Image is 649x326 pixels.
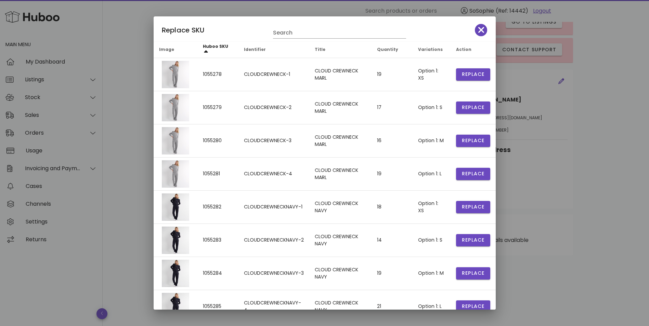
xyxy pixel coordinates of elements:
[315,46,325,52] span: Title
[456,135,490,147] button: Replace
[372,224,413,257] td: 14
[309,42,372,58] th: Title: Not sorted. Activate to sort ascending.
[309,124,372,158] td: CLOUD CREWNECK MARL
[462,236,485,244] span: Replace
[238,290,309,323] td: CLOUDCREWNECKNAVY-4
[197,91,238,124] td: 1055279
[244,46,266,52] span: Identifier
[418,46,443,52] span: Variations
[413,158,451,191] td: Option 1: L
[309,158,372,191] td: CLOUD CREWNECK MARL
[413,58,451,91] td: Option 1: XS
[154,16,496,42] div: Replace SKU
[309,91,372,124] td: CLOUD CREWNECK MARL
[413,42,451,58] th: Variations
[309,224,372,257] td: CLOUD CREWNECK NAVY
[462,170,485,177] span: Replace
[372,290,413,323] td: 21
[413,224,451,257] td: Option 1: S
[462,203,485,210] span: Replace
[372,42,413,58] th: Quantity
[456,234,490,246] button: Replace
[462,303,485,310] span: Replace
[197,224,238,257] td: 1055283
[197,290,238,323] td: 1055285
[372,124,413,158] td: 16
[377,46,398,52] span: Quantity
[456,46,471,52] span: Action
[309,58,372,91] td: CLOUD CREWNECK MARL
[413,191,451,224] td: Option 1: XS
[238,191,309,224] td: CLOUDCREWNECKNAVY-1
[197,191,238,224] td: 1055282
[238,257,309,290] td: CLOUDCREWNECKNAVY-3
[456,267,490,280] button: Replace
[462,137,485,144] span: Replace
[238,124,309,158] td: CLOUDCREWNECK-3
[197,257,238,290] td: 1055284
[372,257,413,290] td: 19
[238,42,309,58] th: Identifier: Not sorted. Activate to sort ascending.
[413,124,451,158] td: Option 1: M
[372,191,413,224] td: 18
[203,43,228,49] span: Huboo SKU
[309,257,372,290] td: CLOUD CREWNECK NAVY
[372,91,413,124] td: 17
[197,42,238,58] th: Huboo SKU: Sorted ascending. Activate to sort descending.
[238,224,309,257] td: CLOUDCREWNECKNAVY-2
[238,91,309,124] td: CLOUDCREWNECK-2
[372,58,413,91] td: 19
[456,300,490,313] button: Replace
[462,71,485,78] span: Replace
[238,58,309,91] td: CLOUDCREWNECK-1
[197,158,238,191] td: 1055281
[372,158,413,191] td: 19
[456,101,490,114] button: Replace
[456,201,490,213] button: Replace
[451,42,496,58] th: Action
[456,168,490,180] button: Replace
[238,158,309,191] td: CLOUDCREWNECK-4
[309,290,372,323] td: CLOUD CREWNECK NAVY
[309,191,372,224] td: CLOUD CREWNECK NAVY
[159,46,174,52] span: Image
[154,42,197,58] th: Image
[462,270,485,277] span: Replace
[456,68,490,81] button: Replace
[462,104,485,111] span: Replace
[413,290,451,323] td: Option 1: L
[197,58,238,91] td: 1055278
[413,91,451,124] td: Option 1: S
[197,124,238,158] td: 1055280
[413,257,451,290] td: Option 1: M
